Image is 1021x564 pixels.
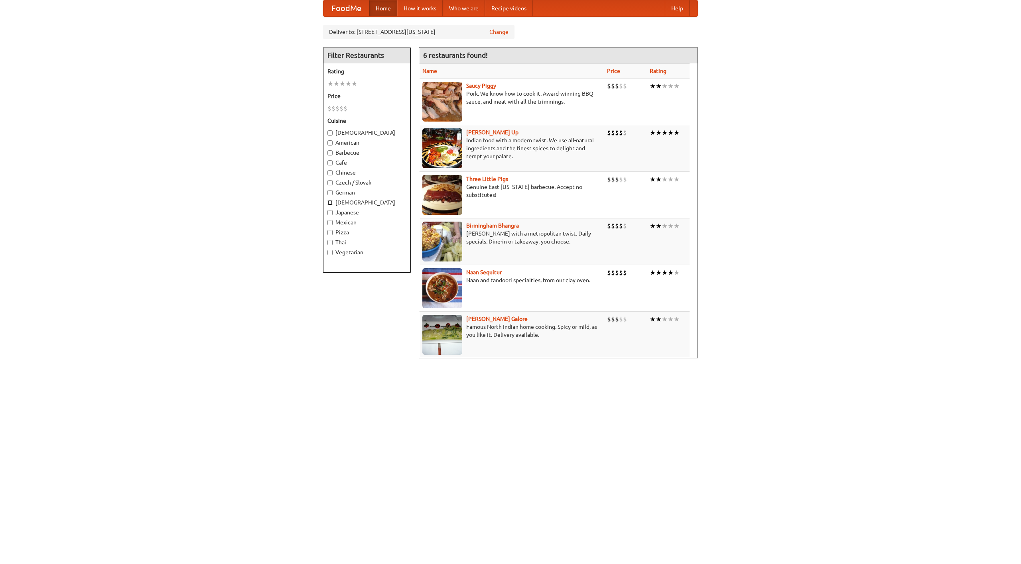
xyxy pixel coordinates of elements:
[443,0,485,16] a: Who we are
[623,128,627,137] li: $
[466,269,502,275] a: Naan Sequitur
[615,175,619,184] li: $
[327,189,406,197] label: German
[619,128,623,137] li: $
[335,104,339,113] li: $
[611,315,615,324] li: $
[369,0,397,16] a: Home
[422,128,462,168] img: curryup.jpg
[327,129,406,137] label: [DEMOGRAPHIC_DATA]
[619,315,623,324] li: $
[650,175,656,184] li: ★
[327,190,333,195] input: German
[623,175,627,184] li: $
[607,128,611,137] li: $
[607,222,611,230] li: $
[607,82,611,90] li: $
[423,51,488,59] ng-pluralize: 6 restaurants found!
[674,222,680,230] li: ★
[674,82,680,90] li: ★
[607,268,611,277] li: $
[466,316,528,322] a: [PERSON_NAME] Galore
[674,315,680,324] li: ★
[422,276,601,284] p: Naan and tandoori specialties, from our clay oven.
[327,67,406,75] h5: Rating
[662,82,668,90] li: ★
[615,268,619,277] li: $
[489,28,509,36] a: Change
[351,79,357,88] li: ★
[422,82,462,122] img: saucy.jpg
[615,82,619,90] li: $
[422,68,437,74] a: Name
[327,220,333,225] input: Mexican
[665,0,690,16] a: Help
[323,25,514,39] div: Deliver to: [STREET_ADDRESS][US_STATE]
[615,128,619,137] li: $
[466,176,508,182] b: Three Little Pigs
[331,104,335,113] li: $
[674,128,680,137] li: ★
[327,248,406,256] label: Vegetarian
[650,128,656,137] li: ★
[422,222,462,261] img: bhangra.jpg
[327,104,331,113] li: $
[611,222,615,230] li: $
[397,0,443,16] a: How it works
[327,230,333,235] input: Pizza
[656,82,662,90] li: ★
[466,83,496,89] a: Saucy Piggy
[607,68,620,74] a: Price
[422,230,601,246] p: [PERSON_NAME] with a metropolitan twist. Daily specials. Dine-in or takeaway, you choose.
[607,175,611,184] li: $
[662,268,668,277] li: ★
[619,222,623,230] li: $
[327,159,406,167] label: Cafe
[422,136,601,160] p: Indian food with a modern twist. We use all-natural ingredients and the finest spices to delight ...
[656,268,662,277] li: ★
[327,160,333,165] input: Cafe
[623,268,627,277] li: $
[327,149,406,157] label: Barbecue
[656,222,662,230] li: ★
[619,268,623,277] li: $
[615,315,619,324] li: $
[327,130,333,136] input: [DEMOGRAPHIC_DATA]
[662,315,668,324] li: ★
[327,210,333,215] input: Japanese
[323,0,369,16] a: FoodMe
[619,82,623,90] li: $
[339,104,343,113] li: $
[611,175,615,184] li: $
[662,175,668,184] li: ★
[327,198,406,206] label: [DEMOGRAPHIC_DATA]
[327,150,333,155] input: Barbecue
[668,268,674,277] li: ★
[327,117,406,125] h5: Cuisine
[611,268,615,277] li: $
[345,79,351,88] li: ★
[343,104,347,113] li: $
[422,323,601,339] p: Famous North Indian home cooking. Spicy or mild, as you like it. Delivery available.
[650,68,666,74] a: Rating
[327,139,406,147] label: American
[650,82,656,90] li: ★
[674,175,680,184] li: ★
[339,79,345,88] li: ★
[422,175,462,215] img: littlepigs.jpg
[668,175,674,184] li: ★
[668,315,674,324] li: ★
[619,175,623,184] li: $
[611,82,615,90] li: $
[327,208,406,216] label: Japanese
[327,79,333,88] li: ★
[422,90,601,106] p: Pork. We know how to cook it. Award-winning BBQ sauce, and meat with all the trimmings.
[327,240,333,245] input: Thai
[485,0,533,16] a: Recipe videos
[327,180,333,185] input: Czech / Slovak
[668,82,674,90] li: ★
[611,128,615,137] li: $
[674,268,680,277] li: ★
